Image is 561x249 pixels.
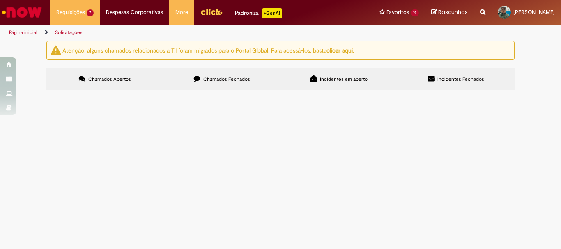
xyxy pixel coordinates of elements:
[175,8,188,16] span: More
[55,29,83,36] a: Solicitações
[411,9,419,16] span: 19
[9,29,37,36] a: Página inicial
[513,9,555,16] span: [PERSON_NAME]
[200,6,223,18] img: click_logo_yellow_360x200.png
[437,76,484,82] span: Incidentes Fechados
[88,76,131,82] span: Chamados Abertos
[438,8,468,16] span: Rascunhos
[326,46,354,54] a: clicar aqui.
[56,8,85,16] span: Requisições
[62,46,354,54] ng-bind-html: Atenção: alguns chamados relacionados a T.I foram migrados para o Portal Global. Para acessá-los,...
[235,8,282,18] div: Padroniza
[6,25,368,40] ul: Trilhas de página
[106,8,163,16] span: Despesas Corporativas
[262,8,282,18] p: +GenAi
[87,9,94,16] span: 7
[386,8,409,16] span: Favoritos
[1,4,43,21] img: ServiceNow
[320,76,368,82] span: Incidentes em aberto
[431,9,468,16] a: Rascunhos
[203,76,250,82] span: Chamados Fechados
